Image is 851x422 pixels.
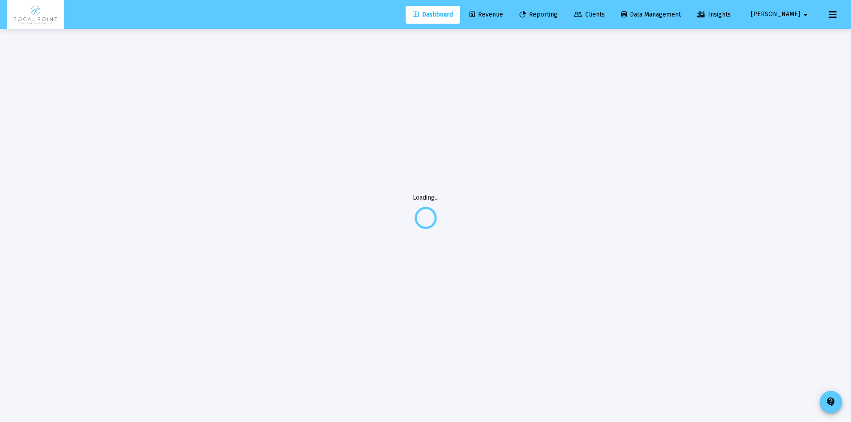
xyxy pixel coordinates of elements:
a: Dashboard [406,6,460,24]
span: Insights [697,11,731,18]
a: Insights [690,6,738,24]
span: Data Management [621,11,681,18]
a: Revenue [462,6,510,24]
span: Dashboard [413,11,453,18]
span: Revenue [470,11,503,18]
img: Dashboard [14,6,57,24]
a: Clients [567,6,612,24]
a: Reporting [512,6,565,24]
span: [PERSON_NAME] [751,11,800,18]
span: Reporting [520,11,558,18]
a: Data Management [614,6,688,24]
mat-icon: arrow_drop_down [800,6,811,24]
span: Clients [574,11,605,18]
button: [PERSON_NAME] [740,5,822,23]
mat-icon: contact_support [826,397,836,407]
